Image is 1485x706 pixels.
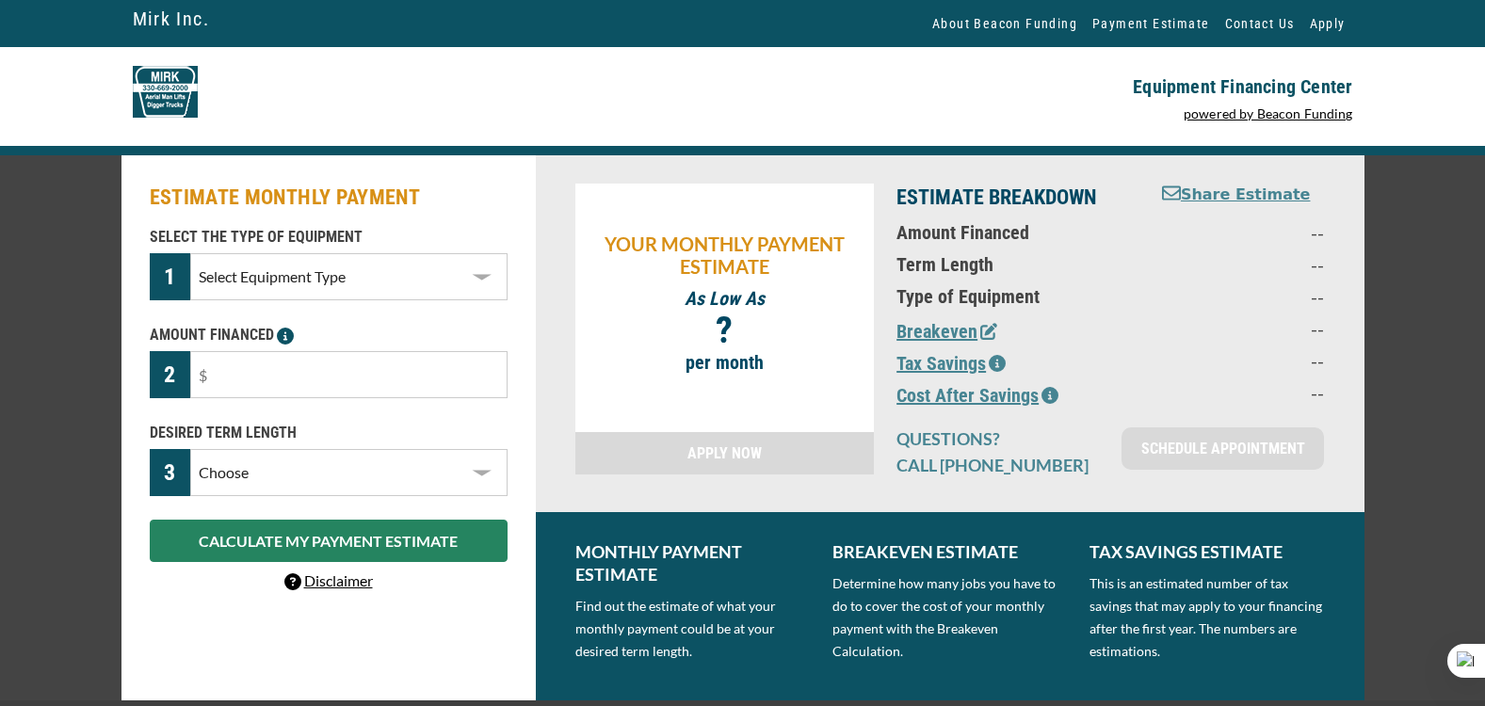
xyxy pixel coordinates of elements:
[150,324,508,346] p: AMOUNT FINANCED
[754,75,1353,98] p: Equipment Financing Center
[1159,253,1324,276] p: --
[1122,427,1324,470] a: SCHEDULE APPOINTMENT
[1162,184,1311,207] button: Share Estimate
[284,571,373,589] a: Disclaimer
[585,287,865,310] p: As Low As
[190,351,507,398] input: $
[585,351,865,374] p: per month
[575,432,875,474] a: APPLY NOW
[832,540,1067,563] p: BREAKEVEN ESTIMATE
[896,454,1099,476] p: CALL [PHONE_NUMBER]
[896,221,1137,244] p: Amount Financed
[150,520,508,562] button: CALCULATE MY PAYMENT ESTIMATE
[1090,572,1324,663] p: This is an estimated number of tax savings that may apply to your financing after the first year....
[896,317,997,345] button: Breakeven
[575,595,810,663] p: Find out the estimate of what your monthly payment could be at your desired term length.
[896,427,1099,450] p: QUESTIONS?
[1159,221,1324,244] p: --
[896,349,1006,377] button: Tax Savings
[150,422,508,444] p: DESIRED TERM LENGTH
[896,381,1058,409] button: Cost After Savings
[585,233,865,278] p: YOUR MONTHLY PAYMENT ESTIMATE
[150,184,508,212] h2: ESTIMATE MONTHLY PAYMENT
[133,3,210,35] a: Mirk Inc.
[150,449,191,496] div: 3
[1184,105,1353,121] a: powered by Beacon Funding
[896,253,1137,276] p: Term Length
[575,540,810,586] p: MONTHLY PAYMENT ESTIMATE
[133,66,198,118] img: mirk-logo-EFC.png
[150,351,191,398] div: 2
[1159,317,1324,340] p: --
[1090,540,1324,563] p: TAX SAVINGS ESTIMATE
[832,572,1067,663] p: Determine how many jobs you have to do to cover the cost of your monthly payment with the Breakev...
[896,184,1137,212] p: ESTIMATE BREAKDOWN
[896,285,1137,308] p: Type of Equipment
[150,226,508,249] p: SELECT THE TYPE OF EQUIPMENT
[585,319,865,342] p: ?
[1159,349,1324,372] p: --
[1159,285,1324,308] p: --
[1159,381,1324,404] p: --
[150,253,191,300] div: 1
